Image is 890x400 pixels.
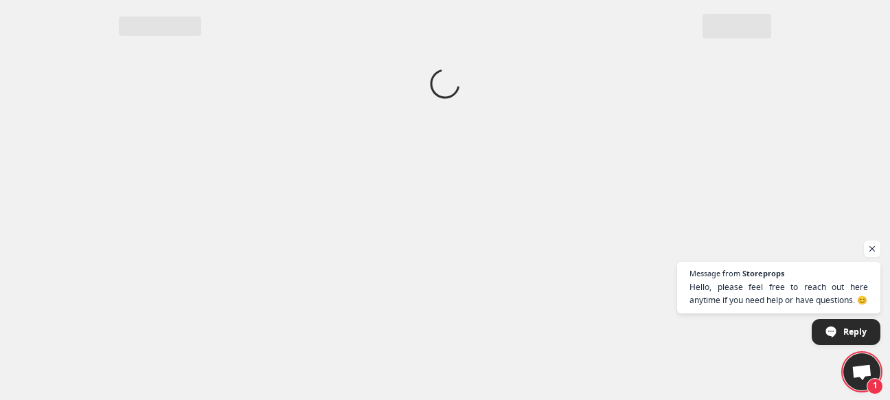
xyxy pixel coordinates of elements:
[689,269,740,277] span: Message from
[843,320,867,344] span: Reply
[689,280,868,307] span: Hello, please feel free to reach out here anytime if you need help or have questions. 😊
[843,353,880,390] a: Open chat
[867,378,883,395] span: 1
[742,269,784,277] span: Storeprops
